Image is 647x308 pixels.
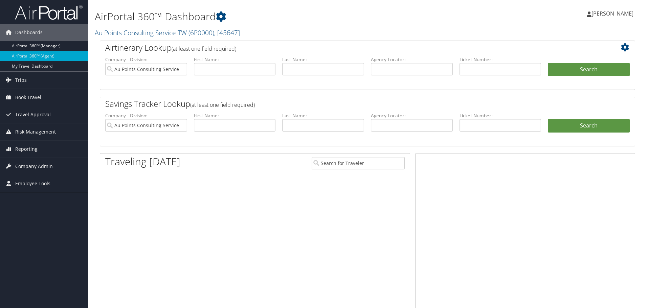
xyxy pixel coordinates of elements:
input: Search for Traveler [312,157,405,169]
span: Reporting [15,141,38,158]
span: Travel Approval [15,106,51,123]
span: , [ 45647 ] [214,28,240,37]
label: Ticket Number: [460,56,541,63]
span: Employee Tools [15,175,50,192]
span: ( 6P0000 ) [188,28,214,37]
span: (at least one field required) [190,101,255,109]
img: airportal-logo.png [15,4,83,20]
a: Au Points Consulting Service TW [95,28,240,37]
label: Company - Division: [105,112,187,119]
span: Risk Management [15,123,56,140]
label: Agency Locator: [371,112,453,119]
button: Search [548,63,630,76]
a: [PERSON_NAME] [587,3,640,24]
h2: Savings Tracker Lookup [105,98,585,110]
span: Dashboards [15,24,43,41]
span: Company Admin [15,158,53,175]
label: Company - Division: [105,56,187,63]
label: Agency Locator: [371,56,453,63]
label: First Name: [194,112,276,119]
span: Trips [15,72,27,89]
label: Last Name: [282,56,364,63]
h2: Airtinerary Lookup [105,42,585,53]
span: [PERSON_NAME] [592,10,633,17]
label: Ticket Number: [460,112,541,119]
label: Last Name: [282,112,364,119]
h1: Traveling [DATE] [105,155,180,169]
span: (at least one field required) [172,45,236,52]
label: First Name: [194,56,276,63]
span: Book Travel [15,89,41,106]
h1: AirPortal 360™ Dashboard [95,9,459,24]
a: Search [548,119,630,133]
input: search accounts [105,119,187,132]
